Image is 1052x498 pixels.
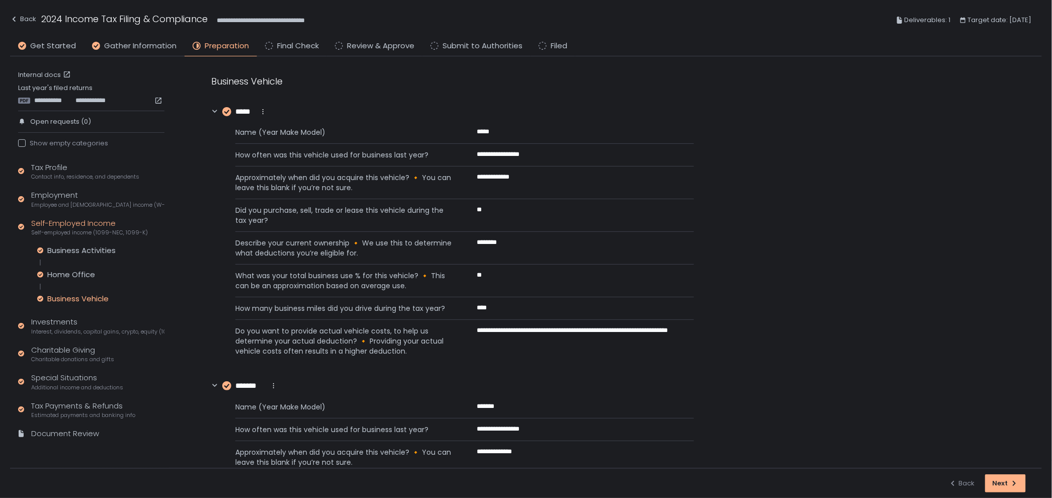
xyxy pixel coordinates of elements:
[31,411,135,419] span: Estimated payments and banking info
[18,84,164,105] div: Last year's filed returns
[47,270,95,280] div: Home Office
[347,40,414,52] span: Review & Approve
[47,245,116,256] div: Business Activities
[211,74,694,88] div: Business Vehicle
[104,40,177,52] span: Gather Information
[31,173,139,181] span: Contact info, residence, and dependents
[235,326,453,356] span: Do you want to provide actual vehicle costs, to help us determine your actual deduction? 🔸 Provid...
[31,345,114,364] div: Charitable Giving
[235,425,453,435] span: How often was this vehicle used for business last year?
[31,190,164,209] div: Employment
[10,12,36,29] button: Back
[31,316,164,336] div: Investments
[31,428,99,440] div: Document Review
[905,14,951,26] span: Deliverables: 1
[235,127,453,137] span: Name (Year Make Model)
[31,328,164,336] span: Interest, dividends, capital gains, crypto, equity (1099s, K-1s)
[551,40,567,52] span: Filed
[41,12,208,26] h1: 2024 Income Tax Filing & Compliance
[205,40,249,52] span: Preparation
[235,150,453,160] span: How often was this vehicle used for business last year?
[949,474,975,492] button: Back
[235,173,453,193] span: Approximately when did you acquire this vehicle? 🔸 You can leave this blank if you’re not sure.
[18,70,73,79] a: Internal docs
[47,294,109,304] div: Business Vehicle
[10,13,36,25] div: Back
[30,117,91,126] span: Open requests (0)
[31,372,123,391] div: Special Situations
[31,201,164,209] span: Employee and [DEMOGRAPHIC_DATA] income (W-2s)
[443,40,522,52] span: Submit to Authorities
[235,271,453,291] span: What was your total business use % for this vehicle? 🔸 This can be an approximation based on aver...
[235,238,453,258] span: Describe your current ownership 🔸 We use this to determine what deductions you’re eligible for.
[235,402,453,412] span: Name (Year Make Model)
[31,356,114,363] span: Charitable donations and gifts
[30,40,76,52] span: Get Started
[31,384,123,391] span: Additional income and deductions
[31,162,139,181] div: Tax Profile
[277,40,319,52] span: Final Check
[985,474,1026,492] button: Next
[993,479,1018,488] div: Next
[968,14,1032,26] span: Target date: [DATE]
[235,205,453,225] span: Did you purchase, sell, trade or lease this vehicle during the tax year?
[235,303,453,313] span: How many business miles did you drive during the tax year?
[949,479,975,488] div: Back
[31,400,135,420] div: Tax Payments & Refunds
[31,229,148,236] span: Self-employed income (1099-NEC, 1099-K)
[31,218,148,237] div: Self-Employed Income
[235,447,453,467] span: Approximately when did you acquire this vehicle? 🔸 You can leave this blank if you’re not sure.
